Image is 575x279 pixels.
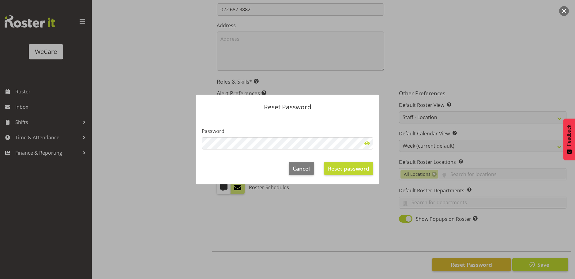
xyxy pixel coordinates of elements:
[566,125,572,146] span: Feedback
[324,162,373,175] button: Reset password
[202,104,373,110] p: Reset Password
[563,119,575,160] button: Feedback - Show survey
[293,164,310,172] span: Cancel
[202,127,373,135] label: Password
[289,162,314,175] button: Cancel
[328,164,369,172] span: Reset password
